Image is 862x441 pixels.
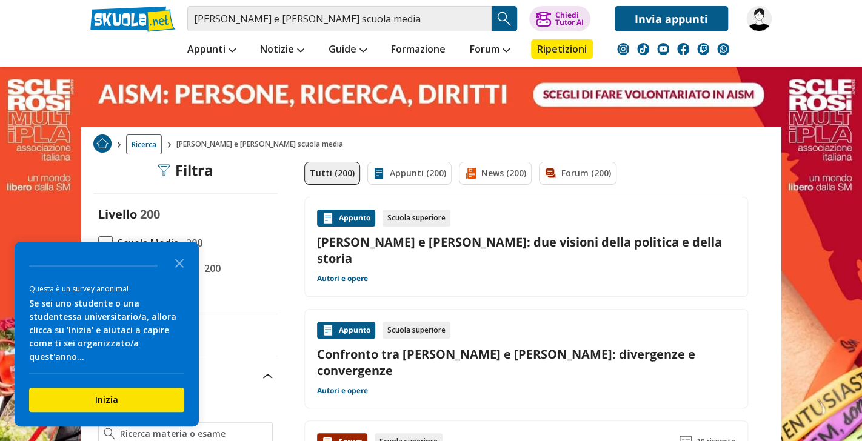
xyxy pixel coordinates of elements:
[263,374,273,379] img: Apri e chiudi sezione
[184,39,239,61] a: Appunti
[617,43,629,55] img: instagram
[167,250,192,274] button: Close the survey
[126,134,162,154] a: Ricerca
[317,322,375,339] div: Appunto
[539,162,616,185] a: Forum (200)
[544,167,556,179] img: Forum filtro contenuto
[317,386,368,396] a: Autori e opere
[555,12,584,26] div: Chiedi Tutor AI
[93,134,112,153] img: Home
[158,164,170,176] img: Filtra filtri mobile
[326,39,370,61] a: Guide
[140,206,160,222] span: 200
[29,388,184,412] button: Inizia
[637,43,649,55] img: tiktok
[383,210,450,227] div: Scuola superiore
[467,39,513,61] a: Forum
[495,10,513,28] img: Cerca appunti, riassunti o versioni
[257,39,307,61] a: Notizie
[98,206,137,222] label: Livello
[383,322,450,339] div: Scuola superiore
[158,162,213,179] div: Filtra
[29,283,184,294] div: Questa è un survey anonima!
[464,167,476,179] img: News filtro contenuto
[104,428,115,440] img: Ricerca materia o esame
[615,6,728,31] a: Invia appunti
[29,297,184,363] div: Se sei uno studente o una studentessa universitario/a, allora clicca su 'Inizia' e aiutaci a capi...
[113,235,179,251] span: Scuola Media
[176,134,348,154] span: [PERSON_NAME] e [PERSON_NAME] scuola media
[717,43,729,55] img: WhatsApp
[529,6,590,31] button: ChiediTutor AI
[746,6,772,31] img: Nipotini1
[388,39,449,61] a: Formazione
[697,43,709,55] img: twitch
[373,167,385,179] img: Appunti filtro contenuto
[531,39,593,59] a: Ripetizioni
[120,428,267,440] input: Ricerca materia o esame
[317,210,375,227] div: Appunto
[677,43,689,55] img: facebook
[93,134,112,154] a: Home
[181,235,202,251] span: 200
[317,274,368,283] a: Autori e opere
[492,6,517,31] button: Search Button
[199,260,221,276] span: 200
[459,162,532,185] a: News (200)
[304,162,360,185] a: Tutti (200)
[317,234,735,267] a: [PERSON_NAME] e [PERSON_NAME]: due visioni della politica e della storia
[15,242,199,426] div: Survey
[367,162,452,185] a: Appunti (200)
[187,6,492,31] input: Cerca appunti, riassunti o versioni
[317,346,735,379] a: Confronto tra [PERSON_NAME] e [PERSON_NAME]: divergenze e convergenze
[322,324,334,336] img: Appunti contenuto
[322,212,334,224] img: Appunti contenuto
[657,43,669,55] img: youtube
